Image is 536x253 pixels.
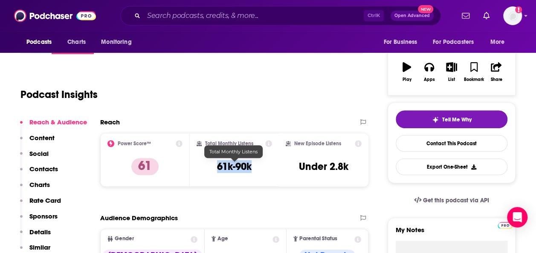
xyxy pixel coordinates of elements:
[29,212,58,220] p: Sponsors
[427,34,486,50] button: open menu
[29,181,50,189] p: Charts
[217,236,228,241] span: Age
[480,9,493,23] a: Show notifications dropdown
[407,190,496,211] a: Get this podcast via API
[396,135,507,152] a: Contact This Podcast
[29,149,49,158] p: Social
[294,141,341,147] h2: New Episode Listens
[490,36,505,48] span: More
[396,158,507,175] button: Export One-Sheet
[423,197,489,204] span: Get this podcast via API
[433,36,474,48] span: For Podcasters
[29,243,50,251] p: Similar
[396,226,507,241] label: My Notes
[29,228,51,236] p: Details
[463,57,485,87] button: Bookmark
[515,6,522,13] svg: Add a profile image
[458,9,473,23] a: Show notifications dropdown
[485,57,507,87] button: Share
[20,228,51,244] button: Details
[424,77,435,82] div: Apps
[299,236,337,241] span: Parental Status
[396,57,418,87] button: Play
[503,6,522,25] img: User Profile
[20,212,58,228] button: Sponsors
[14,8,96,24] img: Podchaser - Follow, Share and Rate Podcasts
[29,118,87,126] p: Reach & Audience
[144,9,364,23] input: Search podcasts, credits, & more...
[396,110,507,128] button: tell me why sparkleTell Me Why
[20,196,61,212] button: Rate Card
[484,34,516,50] button: open menu
[100,214,178,222] h2: Audience Demographics
[403,77,411,82] div: Play
[205,141,253,147] h2: Total Monthly Listens
[29,165,58,173] p: Contacts
[100,118,120,126] h2: Reach
[383,36,417,48] span: For Business
[490,77,502,82] div: Share
[442,116,472,123] span: Tell Me Why
[118,141,151,147] h2: Power Score™
[20,181,50,196] button: Charts
[448,77,455,82] div: List
[377,34,428,50] button: open menu
[440,57,463,87] button: List
[498,222,513,229] img: Podchaser Pro
[20,134,55,149] button: Content
[217,160,252,173] h3: 61k-90k
[209,149,258,155] span: Total Monthly Listens
[464,77,484,82] div: Bookmark
[67,36,86,48] span: Charts
[20,118,87,134] button: Reach & Audience
[364,10,384,21] span: Ctrl K
[20,149,49,165] button: Social
[394,14,430,18] span: Open Advanced
[507,207,527,227] div: Open Intercom Messenger
[26,36,52,48] span: Podcasts
[20,165,58,181] button: Contacts
[29,196,61,204] p: Rate Card
[299,160,348,173] h3: Under 2.8k
[20,34,63,50] button: open menu
[131,158,159,175] p: 61
[120,6,441,26] div: Search podcasts, credits, & more...
[418,5,433,13] span: New
[418,57,440,87] button: Apps
[498,221,513,229] a: Pro website
[391,11,434,21] button: Open AdvancedNew
[101,36,131,48] span: Monitoring
[503,6,522,25] span: Logged in as BenLaurro
[62,34,91,50] a: Charts
[432,116,439,123] img: tell me why sparkle
[115,236,134,241] span: Gender
[503,6,522,25] button: Show profile menu
[29,134,55,142] p: Content
[20,88,98,101] h1: Podcast Insights
[95,34,142,50] button: open menu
